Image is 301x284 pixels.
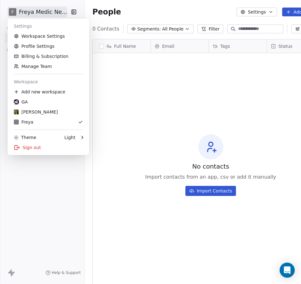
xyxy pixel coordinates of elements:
[10,87,87,97] div: Add new workspace
[14,119,33,125] div: Freya
[64,134,75,141] div: Light
[14,109,19,114] img: anika.png
[10,142,87,153] div: Sign out
[14,109,58,115] div: [PERSON_NAME]
[14,99,19,104] img: Logo_GA.png
[10,21,87,31] div: Settings
[10,51,87,61] a: Billing & Subscription
[10,31,87,41] a: Workspace Settings
[10,77,87,87] div: Workspace
[10,61,87,71] a: Manage Team
[14,134,36,141] div: Theme
[10,41,87,51] a: Profile Settings
[14,99,28,105] div: GA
